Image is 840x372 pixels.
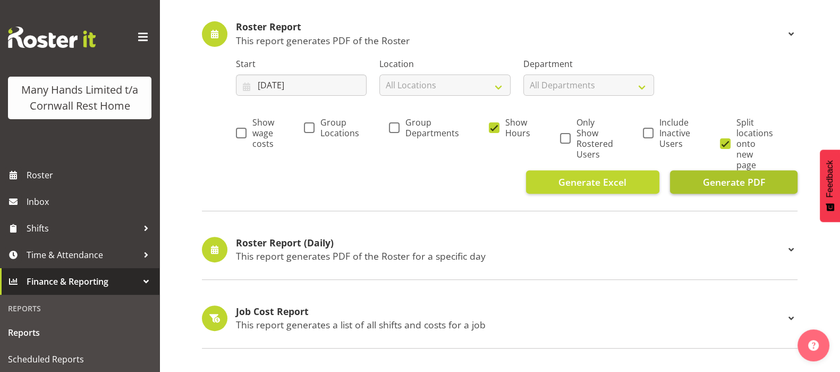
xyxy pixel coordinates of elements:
div: Roster Report (Daily) This report generates PDF of the Roster for a specific day [202,237,797,262]
a: Reports [3,319,157,346]
span: Show wage costs [247,117,274,149]
label: Location [379,57,510,70]
div: Many Hands Limited t/a Cornwall Rest Home [19,82,141,114]
span: Shifts [27,220,138,236]
span: Show Hours [499,117,530,138]
span: Inbox [27,194,154,210]
button: Feedback - Show survey [820,150,840,222]
p: This report generates PDF of the Roster for a specific day [236,250,785,262]
label: Start [236,57,367,70]
label: Department [523,57,654,70]
span: Only Show Rostered Users [571,117,613,160]
h4: Roster Report (Daily) [236,238,785,249]
span: Reports [8,325,151,341]
button: Generate PDF [670,170,797,194]
div: Roster Report This report generates PDF of the Roster [202,21,797,47]
h4: Job Cost Report [236,307,785,317]
span: Generate PDF [702,175,765,189]
div: Reports [3,297,157,319]
input: Click to select... [236,75,367,96]
p: This report generates PDF of the Roster [236,35,785,46]
span: Scheduled Reports [8,351,151,367]
span: Include Inactive Users [654,117,690,149]
h4: Roster Report [236,22,785,32]
img: Rosterit website logo [8,27,96,48]
span: Roster [27,167,154,183]
p: This report generates a list of all shifts and costs for a job [236,319,785,330]
span: Feedback [825,160,835,197]
span: Time & Attendance [27,247,138,263]
div: Job Cost Report This report generates a list of all shifts and costs for a job [202,305,797,331]
span: Generate Excel [558,175,626,189]
span: Split locations onto new page [731,117,773,170]
span: Group Locations [315,117,359,138]
span: Finance & Reporting [27,274,138,290]
span: Group Departments [400,117,459,138]
button: Generate Excel [526,170,659,194]
img: help-xxl-2.png [808,340,819,351]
